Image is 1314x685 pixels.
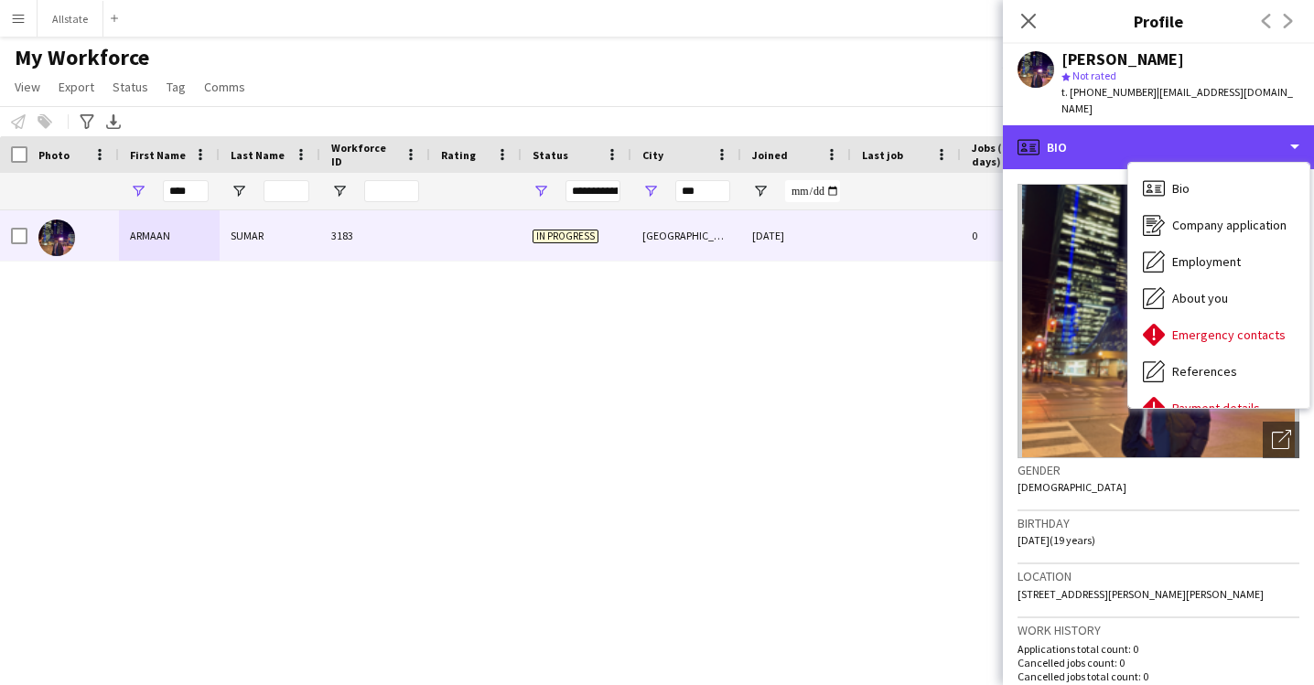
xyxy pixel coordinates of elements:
[752,148,788,162] span: Joined
[331,183,348,199] button: Open Filter Menu
[642,183,659,199] button: Open Filter Menu
[15,79,40,95] span: View
[331,141,397,168] span: Workforce ID
[1018,515,1299,531] h3: Birthday
[1128,280,1309,316] div: About you
[1128,316,1309,353] div: Emergency contacts
[1172,400,1260,416] span: Payment details
[220,210,320,261] div: SUMAR
[1128,170,1309,207] div: Bio
[1128,243,1309,280] div: Employment
[441,148,476,162] span: Rating
[1263,422,1299,458] div: Open photos pop-in
[1018,669,1299,683] p: Cancelled jobs total count: 0
[972,141,1047,168] span: Jobs (last 90 days)
[675,180,730,202] input: City Filter Input
[38,148,70,162] span: Photo
[231,183,247,199] button: Open Filter Menu
[1003,9,1314,33] h3: Profile
[59,79,94,95] span: Export
[785,180,840,202] input: Joined Filter Input
[1018,462,1299,478] h3: Gender
[159,75,193,99] a: Tag
[364,180,419,202] input: Workforce ID Filter Input
[961,210,1080,261] div: 0
[741,210,851,261] div: [DATE]
[1018,568,1299,584] h3: Location
[130,183,146,199] button: Open Filter Menu
[533,183,549,199] button: Open Filter Menu
[1061,85,1157,99] span: t. [PHONE_NUMBER]
[113,79,148,95] span: Status
[1018,622,1299,638] h3: Work history
[1172,363,1237,380] span: References
[1128,207,1309,243] div: Company application
[231,148,285,162] span: Last Name
[1003,125,1314,169] div: Bio
[862,148,903,162] span: Last job
[1061,51,1184,68] div: [PERSON_NAME]
[320,210,430,261] div: 3183
[76,111,98,133] app-action-btn: Advanced filters
[7,75,48,99] a: View
[642,148,663,162] span: City
[1172,217,1287,233] span: Company application
[15,44,149,71] span: My Workforce
[1018,587,1264,601] span: [STREET_ADDRESS][PERSON_NAME][PERSON_NAME]
[1172,326,1286,343] span: Emergency contacts
[752,183,769,199] button: Open Filter Menu
[533,230,598,243] span: In progress
[1172,290,1228,306] span: About you
[119,210,220,261] div: ARMAAN
[1172,180,1190,197] span: Bio
[167,79,186,95] span: Tag
[1018,480,1126,494] span: [DEMOGRAPHIC_DATA]
[163,180,209,202] input: First Name Filter Input
[51,75,102,99] a: Export
[264,180,309,202] input: Last Name Filter Input
[1018,656,1299,669] p: Cancelled jobs count: 0
[38,1,103,37] button: Allstate
[1018,184,1299,458] img: Crew avatar or photo
[130,148,186,162] span: First Name
[38,219,75,256] img: ARMAAN SUMAR
[1018,642,1299,656] p: Applications total count: 0
[533,148,568,162] span: Status
[1172,253,1241,270] span: Employment
[102,111,124,133] app-action-btn: Export XLSX
[1128,353,1309,390] div: References
[197,75,253,99] a: Comms
[1128,390,1309,426] div: Payment details
[1072,69,1116,82] span: Not rated
[631,210,741,261] div: [GEOGRAPHIC_DATA]
[1061,85,1293,115] span: | [EMAIL_ADDRESS][DOMAIN_NAME]
[105,75,156,99] a: Status
[1018,533,1095,547] span: [DATE] (19 years)
[204,79,245,95] span: Comms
